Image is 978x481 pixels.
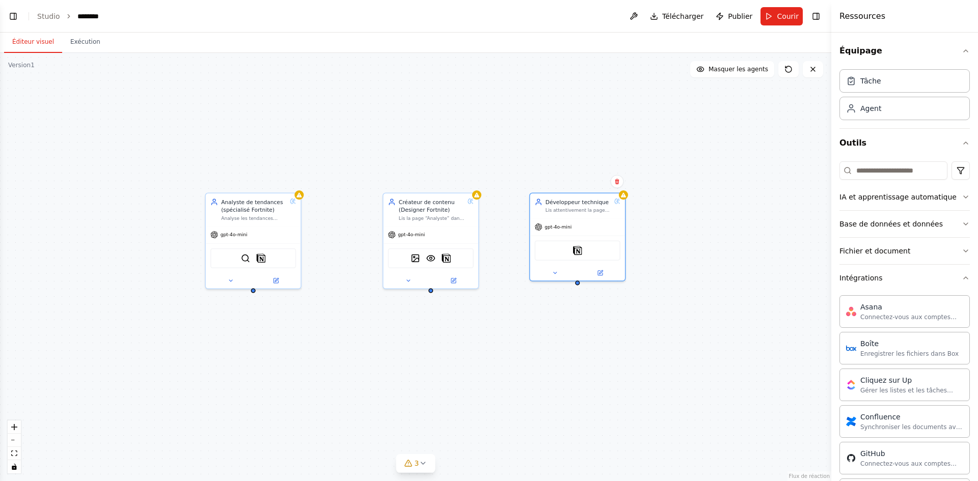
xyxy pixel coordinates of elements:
[860,413,901,421] font: Confluence
[860,104,881,112] font: Agent
[839,265,970,291] button: Intégrations
[809,9,823,23] button: Masquer la barre latérale droite
[839,193,957,201] font: IA et apprentissage automatique
[529,193,626,281] div: Développeur techniqueLis attentivement la page Créateur dans Notion. Transforme ce plan en instru...
[221,198,287,213] div: Analyste de tendances (spécialisé Fortnite)
[860,449,885,458] font: GitHub
[8,460,21,473] button: activer l'interactivité
[839,274,882,282] font: Intégrations
[426,253,436,263] img: Outil de vision
[860,303,882,311] font: Asana
[860,423,963,439] font: Synchroniser les documents avec Confluence
[398,232,425,238] font: gpt-4o-mini
[839,11,885,21] font: Ressources
[839,65,970,128] div: Équipage
[839,138,866,148] font: Outils
[839,247,910,255] font: Fichier et document
[254,276,298,285] button: Ouvrir dans le panneau latéral
[610,175,623,188] button: Supprimer le nœud
[431,276,475,285] button: Ouvrir dans le panneau latéral
[70,38,100,45] font: Exécution
[839,238,970,264] button: Fichier et document
[839,184,970,210] button: IA et apprentissage automatique
[411,253,420,263] img: DallETool
[8,420,21,473] div: Contrôles de React Flow
[846,380,856,390] img: Cliquez sur Up
[860,387,953,402] font: Gérer les listes et les tâches dans ClickUp
[789,473,830,479] a: Attribution de React Flow
[37,11,99,21] nav: fil d'Ariane
[573,246,582,255] img: Notion
[546,207,611,213] div: Lis attentivement la page Créateur dans Notion. Transforme ce plan en instructions techniques exp...
[662,12,703,20] font: Télécharger
[8,62,31,69] font: Version
[777,12,799,20] font: Courir
[8,434,21,447] button: zoom arrière
[860,376,912,384] font: Cliquez sur Up
[6,9,20,23] button: Afficher la barre latérale gauche
[860,350,959,357] font: Enregistrer les fichiers dans Box
[839,46,882,55] font: Équipage
[31,62,35,69] font: 1
[760,7,803,25] button: Courir
[860,77,881,85] font: Tâche
[221,215,287,221] div: Analyse les tendances actuelles des maps Fortnite (modes de jeu, environnements, styles graphique...
[8,447,21,460] button: vue d'ajustement
[839,220,943,228] font: Base de données et données
[256,253,265,263] img: Notion
[415,459,419,467] font: 3
[846,416,856,427] img: Confluence
[12,38,54,45] font: Éditeur visuel
[545,224,572,230] font: gpt-4o-mini
[383,193,479,289] div: Créateur de contenu (Designer Fortnite)Lis la page “Analyste” dans Notion pour t’inspirer. À part...
[789,473,830,479] font: Flux de réaction
[399,198,465,213] div: Créateur de contenu (Designer Fortnite)
[846,453,856,463] img: GitHub
[578,268,622,277] button: Ouvrir dans le panneau latéral
[690,61,774,77] button: Masquer les agents
[8,420,21,434] button: zoom avant
[728,12,752,20] font: Publier
[839,37,970,65] button: Équipage
[860,314,957,329] font: Connectez-vous aux comptes Asana de vos utilisateurs
[37,12,60,20] a: Studio
[839,129,970,157] button: Outils
[846,343,856,353] img: Boîte
[839,211,970,237] button: Base de données et données
[205,193,301,289] div: Analyste de tendances (spécialisé Fortnite)Analyse les tendances actuelles des maps Fortnite (mod...
[546,198,611,206] div: Développeur technique
[442,253,451,263] img: Notion
[860,339,879,348] font: Boîte
[221,232,248,238] font: gpt-4o-mini
[396,454,436,473] button: 3
[846,306,856,317] img: Asana
[709,66,768,73] font: Masquer les agents
[399,215,465,221] div: Lis la page “Analyste” dans Notion pour t’inspirer. À partir de ces idées, crée un plan détaillé ...
[712,7,756,25] button: Publier
[860,460,957,475] font: Connectez-vous aux comptes GitHub de vos utilisateurs
[646,7,708,25] button: Télécharger
[241,253,250,263] img: SerplyWebSearchTool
